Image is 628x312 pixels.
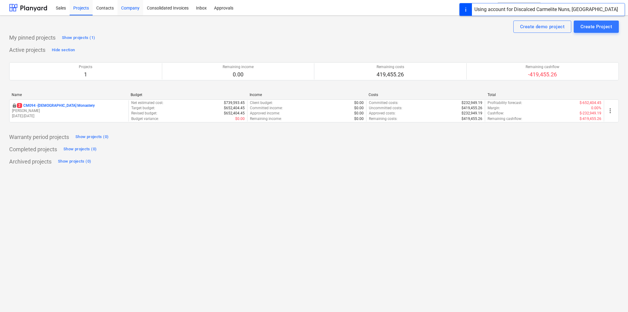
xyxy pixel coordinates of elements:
p: $-419,455.26 [580,116,601,121]
p: Remaining income [223,64,254,70]
p: Committed income : [250,106,283,111]
p: Projects [79,64,92,70]
p: Net estimated cost : [131,100,163,106]
p: 419,455.26 [377,71,404,78]
p: Budget variance : [131,116,159,121]
div: Budget [131,93,245,97]
p: Target budget : [131,106,155,111]
span: more_vert [607,107,614,114]
div: Income [250,93,364,97]
div: Show projects (0) [58,158,91,165]
span: 2 [17,103,22,108]
button: Hide section [50,45,76,55]
div: Create demo project [520,23,565,31]
p: Active projects [9,46,45,54]
div: Hide section [52,47,75,54]
p: $739,593.45 [224,100,245,106]
p: $0.00 [235,116,245,121]
p: Remaining costs : [369,116,397,121]
p: $-652,404.45 [580,100,601,106]
div: Show projects (0) [75,133,109,141]
p: $419,455.26 [461,116,482,121]
div: Total [488,93,602,97]
p: Completed projects [9,146,57,153]
button: Create Project [574,21,619,33]
iframe: Chat Widget [597,283,628,312]
p: My pinned projects [9,34,56,41]
p: $232,949.19 [461,100,482,106]
button: Show projects (0) [62,144,98,154]
div: Costs [369,93,483,97]
p: $0.00 [354,116,364,121]
p: $232,949.19 [461,111,482,116]
div: Name [12,93,126,97]
p: -419,455.26 [526,71,559,78]
div: Show projects (0) [63,146,97,153]
p: Committed costs : [369,100,398,106]
p: [DATE] - [DATE] [12,114,126,119]
p: Uncommitted costs : [369,106,402,111]
div: Show projects (1) [62,34,95,41]
p: Archived projects [9,158,52,165]
button: Show projects (0) [56,157,93,167]
div: 2CM094 -[DEMOGRAPHIC_DATA] Monastery[PERSON_NAME][DATE]-[DATE] [12,103,126,119]
p: Client budget : [250,100,273,106]
p: $652,404.45 [224,111,245,116]
button: Show projects (1) [60,33,97,43]
div: Using account for Discalced Carmelite Nuns, [GEOGRAPHIC_DATA] [474,6,618,13]
p: $419,455.26 [461,106,482,111]
p: 1 [79,71,92,78]
p: Margin : [488,106,500,111]
p: Approved costs : [369,111,396,116]
p: Approved income : [250,111,280,116]
p: $0.00 [354,106,364,111]
p: [PERSON_NAME] [12,108,126,114]
p: $-232,949.19 [580,111,601,116]
p: 0.00 [223,71,254,78]
p: Revised budget : [131,111,157,116]
p: Warranty period projects [9,133,69,141]
p: Profitability forecast : [488,100,522,106]
div: This project is confidential [12,103,17,108]
p: Remaining cashflow [526,64,559,70]
p: Remaining income : [250,116,282,121]
p: CM094 - [DEMOGRAPHIC_DATA] Monastery [17,103,95,108]
p: $0.00 [354,100,364,106]
button: Show projects (0) [74,132,110,142]
p: 0.00% [591,106,601,111]
div: Create Project [580,23,612,31]
p: Cashflow : [488,111,504,116]
p: Remaining costs [377,64,404,70]
p: Remaining cashflow : [488,116,522,121]
span: locked [12,103,17,108]
p: $652,404.45 [224,106,245,111]
p: $0.00 [354,111,364,116]
button: Create demo project [513,21,571,33]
